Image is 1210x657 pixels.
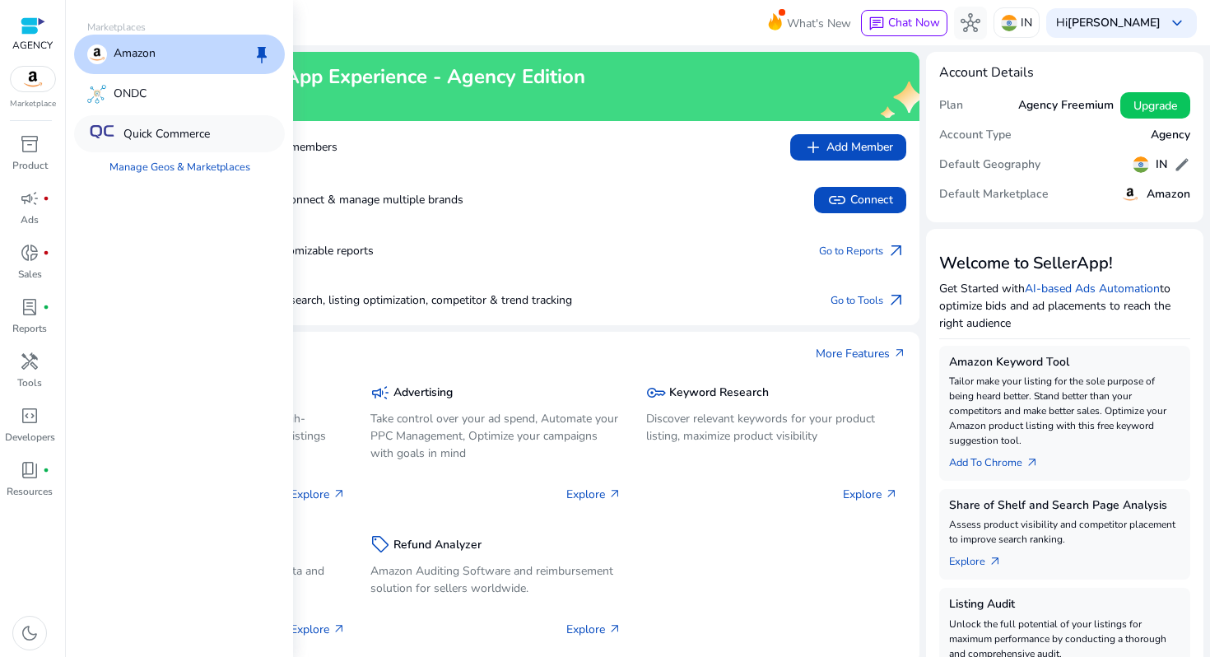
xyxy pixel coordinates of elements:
span: arrow_outward [887,291,906,310]
h5: Keyword Research [669,386,769,400]
h5: Plan [939,99,963,113]
h5: Listing Audit [949,598,1181,612]
h4: Account Details [939,65,1191,81]
p: Reports [12,321,47,336]
p: Amazon [114,44,156,64]
img: in.svg [1133,156,1149,173]
b: [PERSON_NAME] [1068,15,1161,30]
button: linkConnect [814,187,906,213]
span: What's New [787,9,851,38]
span: arrow_outward [893,347,906,360]
p: Sales [18,267,42,282]
h5: Agency [1151,128,1190,142]
span: handyman [20,352,40,371]
h3: Welcome to SellerApp! [939,254,1191,273]
p: Explore [566,486,621,503]
p: Marketplace [10,98,56,110]
h5: Amazon [1147,188,1190,202]
h5: Agency Freemium [1018,99,1114,113]
span: link [827,190,847,210]
span: arrow_outward [887,241,906,261]
a: Go to Toolsarrow_outward [831,289,906,312]
span: campaign [20,189,40,208]
span: edit [1174,156,1190,173]
img: amazon.svg [1120,184,1140,204]
p: Discover relevant keywords for your product listing, maximize product visibility [646,410,898,445]
p: Explore [566,621,621,638]
span: fiber_manual_record [43,467,49,473]
h5: Advertising [393,386,453,400]
span: arrow_outward [333,622,346,636]
span: fiber_manual_record [43,195,49,202]
p: ONDC [114,85,147,105]
span: Add Member [803,137,893,157]
p: Assess product visibility and competitor placement to improve search ranking. [949,517,1181,547]
span: campaign [370,383,390,403]
p: IN [1021,8,1032,37]
span: fiber_manual_record [43,249,49,256]
span: hub [961,13,980,33]
span: arrow_outward [885,487,898,501]
span: keep [252,44,272,64]
span: keyboard_arrow_down [1167,13,1187,33]
a: Add To Chrome [949,448,1052,471]
span: lab_profile [20,297,40,317]
img: ondc-sm.webp [87,85,107,105]
p: AGENCY [12,38,53,53]
a: Explorearrow_outward [949,547,1015,570]
a: AI-based Ads Automation [1025,281,1160,296]
h4: Thank you for logging back! [92,92,585,108]
span: add [803,137,823,157]
p: Explore [291,621,346,638]
p: Quick Commerce [123,125,210,142]
span: donut_small [20,243,40,263]
h5: Share of Shelf and Search Page Analysis [949,499,1181,513]
button: hub [954,7,987,40]
span: arrow_outward [1026,456,1039,469]
p: Hi [1056,17,1161,29]
span: Connect [827,190,893,210]
p: Marketplaces [74,20,285,35]
img: amazon.svg [11,67,55,91]
button: Upgrade [1120,92,1190,119]
p: Take control over your ad spend, Automate your PPC Management, Optimize your campaigns with goals... [370,410,622,462]
span: Upgrade [1133,97,1177,114]
button: chatChat Now [861,10,947,36]
span: key [646,383,666,403]
p: Resources [7,484,53,499]
span: code_blocks [20,406,40,426]
span: inventory_2 [20,134,40,154]
p: Get Started with to optimize bids and ad placements to reach the right audience [939,280,1191,332]
span: chat [868,16,885,32]
h5: Default Marketplace [939,188,1049,202]
h5: Default Geography [939,158,1040,172]
p: Tailor make your listing for the sole purpose of being heard better. Stand better than your compe... [949,374,1181,448]
p: Ads [21,212,39,227]
span: arrow_outward [608,622,621,636]
p: Amazon Auditing Software and reimbursement solution for sellers worldwide. [370,562,622,597]
span: fiber_manual_record [43,304,49,310]
span: book_4 [20,460,40,480]
p: Tools [17,375,42,390]
span: Chat Now [888,15,940,30]
span: sell [370,534,390,554]
p: Explore [291,486,346,503]
span: dark_mode [20,623,40,643]
p: Developers [5,430,55,445]
p: Product [12,158,48,173]
h2: Maximize your SellerApp Experience - Agency Edition [92,65,585,89]
p: Explore [843,486,898,503]
h5: Account Type [939,128,1012,142]
h5: Amazon Keyword Tool [949,356,1181,370]
button: addAdd Member [790,134,906,161]
span: arrow_outward [989,555,1002,568]
a: More Featuresarrow_outward [816,345,906,362]
a: Go to Reportsarrow_outward [819,240,906,263]
img: in.svg [1001,15,1017,31]
span: arrow_outward [608,487,621,501]
img: QC-logo.svg [87,125,117,138]
p: Keyword research, listing optimization, competitor & trend tracking [115,291,572,309]
img: amazon.svg [87,44,107,64]
h5: IN [1156,158,1167,172]
a: Manage Geos & Marketplaces [96,152,263,182]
